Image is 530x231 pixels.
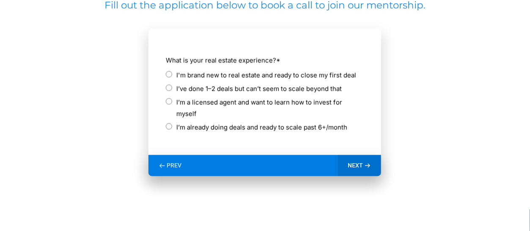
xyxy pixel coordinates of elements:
[176,97,364,120] label: I’m a licensed agent and want to learn how to invest for myself
[166,55,364,66] label: What is your real estate experience?
[348,162,363,170] span: NEXT
[176,70,356,81] label: I'm brand new to real estate and ready to close my first deal
[176,83,342,95] label: I’ve done 1–2 deals but can’t seem to scale beyond that
[167,162,181,170] span: PREV
[176,122,347,133] label: I’m already doing deals and ready to scale past 6+/month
